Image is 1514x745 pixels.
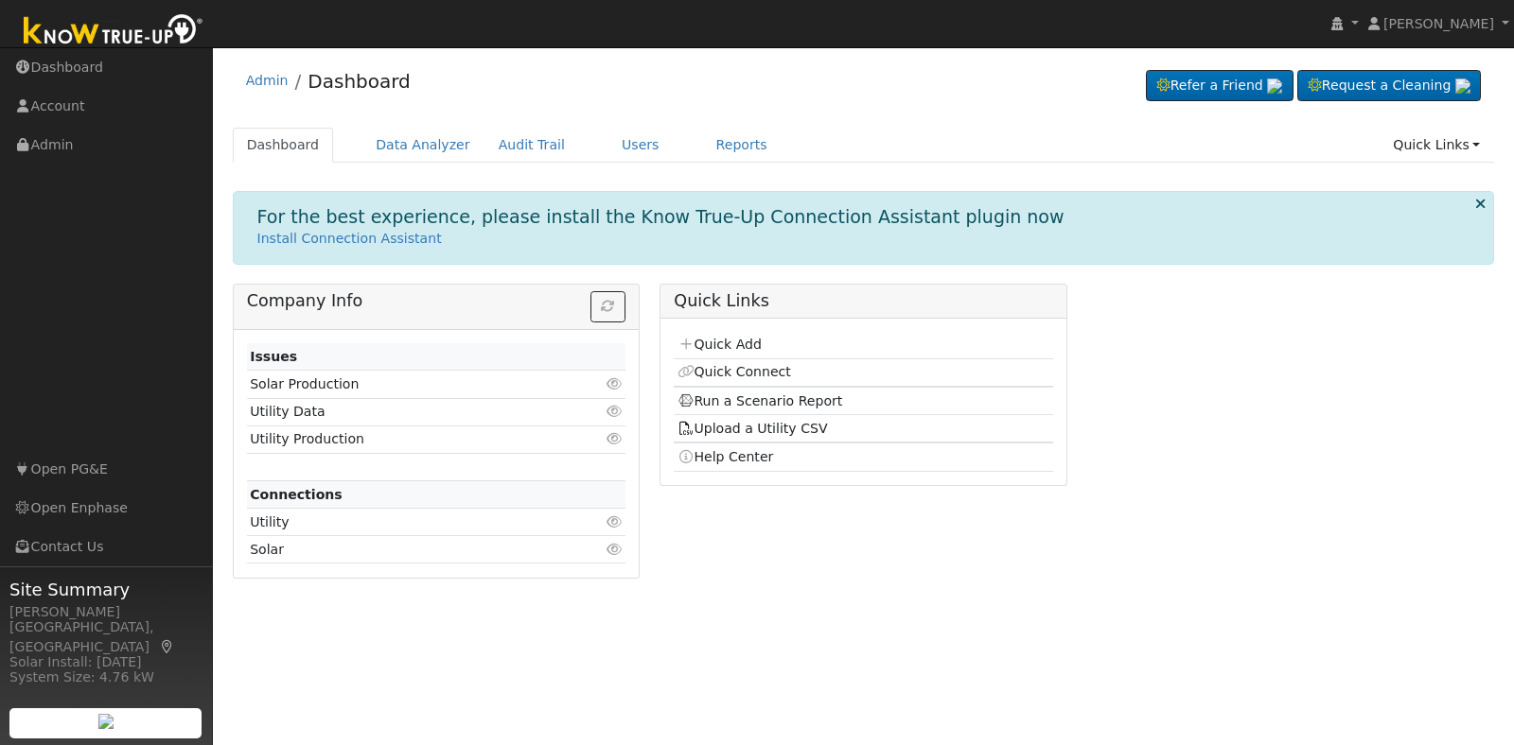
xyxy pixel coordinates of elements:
a: Quick Links [1379,128,1494,163]
i: Click to view [606,515,623,528]
div: [PERSON_NAME] [9,602,202,622]
a: Reports [702,128,782,163]
div: [GEOGRAPHIC_DATA], [GEOGRAPHIC_DATA] [9,617,202,657]
img: retrieve [98,714,114,729]
a: Data Analyzer [361,128,484,163]
h5: Quick Links [674,291,1052,311]
strong: Issues [250,349,297,364]
a: Quick Connect [678,364,791,379]
td: Utility Data [247,398,565,425]
span: Site Summary [9,577,202,602]
i: Click to view [606,432,623,445]
a: Dashboard [233,128,334,163]
a: Users [607,128,674,163]
a: Dashboard [308,70,411,93]
td: Solar [247,536,565,563]
a: Map [159,639,176,654]
a: Help Center [678,449,774,464]
div: Solar Install: [DATE] [9,652,202,672]
a: Audit Trail [484,128,579,163]
a: Admin [246,73,289,88]
img: retrieve [1455,78,1470,94]
img: Know True-Up [14,10,213,53]
div: System Size: 4.76 kW [9,667,202,687]
i: Click to view [606,405,623,418]
td: Utility Production [247,425,565,453]
a: Install Connection Assistant [257,231,442,246]
a: Upload a Utility CSV [678,421,828,436]
span: [PERSON_NAME] [1383,16,1494,31]
td: Utility [247,509,565,536]
td: Solar Production [247,371,565,398]
a: Run a Scenario Report [678,393,843,408]
img: retrieve [1267,78,1282,94]
a: Quick Add [678,337,762,352]
strong: Connections [250,487,343,502]
a: Refer a Friend [1146,70,1294,102]
h5: Company Info [247,291,625,311]
a: Request a Cleaning [1297,70,1481,102]
h1: For the best experience, please install the Know True-Up Connection Assistant plugin now [257,206,1065,228]
i: Click to view [606,377,623,390]
i: Click to view [606,543,623,556]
